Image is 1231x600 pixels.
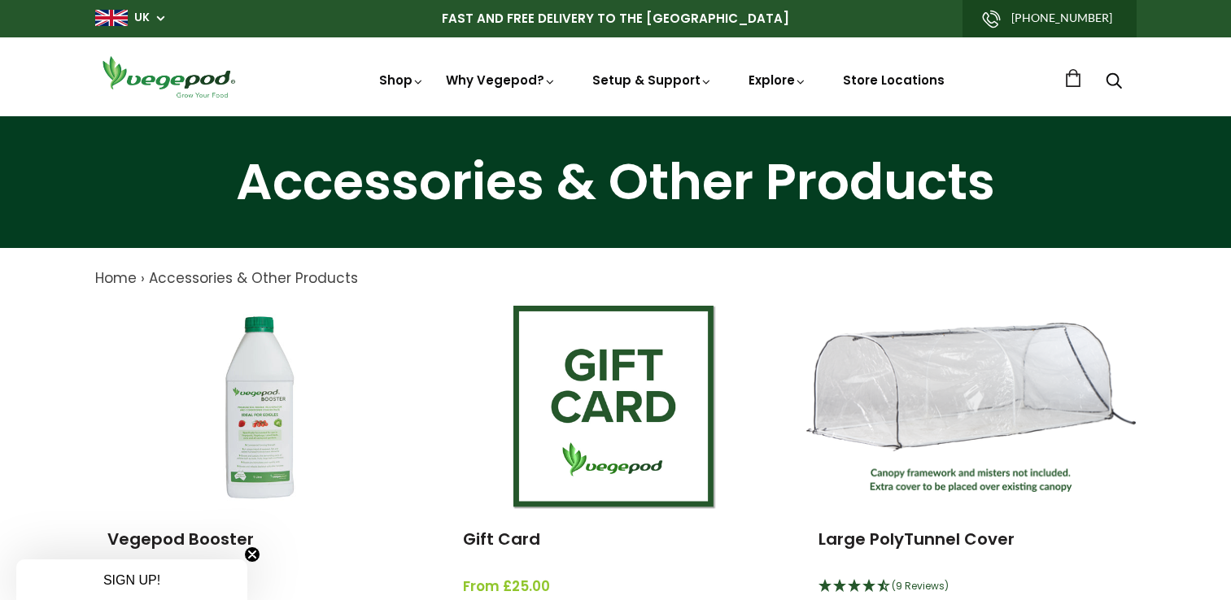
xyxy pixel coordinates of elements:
img: Gift Card [513,306,717,509]
a: Search [1106,74,1122,91]
a: Accessories & Other Products [149,268,358,288]
div: 4.44 Stars - 9 Reviews [818,576,1124,598]
span: › [141,268,145,288]
img: Vegepod Booster [158,306,361,509]
a: Vegepod Booster [107,528,254,550]
a: Shop [379,72,425,89]
a: Home [95,268,137,288]
a: Setup & Support [592,72,713,89]
img: Vegepod [95,54,242,100]
a: Large PolyTunnel Cover [818,528,1015,550]
nav: breadcrumbs [95,268,1137,289]
div: SIGN UP!Close teaser [16,559,247,600]
div: 5 Stars - 7 Reviews [107,576,413,598]
a: Store Locations [843,72,945,89]
span: From £25.00 [463,576,768,598]
img: Large PolyTunnel Cover [806,323,1136,493]
span: (9 Reviews) [892,579,949,593]
span: SIGN UP! [103,573,160,587]
a: Explore [749,72,807,89]
a: Gift Card [463,528,540,550]
h1: Accessories & Other Products [20,157,1211,207]
a: UK [134,10,150,26]
button: Close teaser [244,546,260,563]
a: Why Vegepod? [446,72,557,89]
img: gb_large.png [95,10,128,26]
